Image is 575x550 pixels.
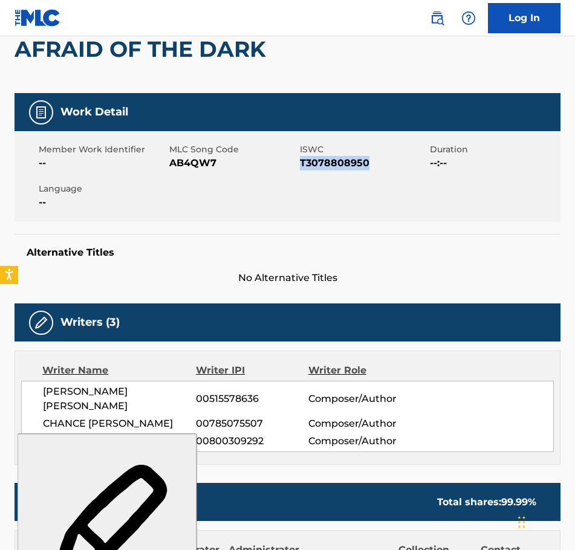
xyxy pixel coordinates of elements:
[308,363,411,378] div: Writer Role
[430,143,557,156] span: Duration
[15,9,61,27] img: MLC Logo
[169,143,297,156] span: MLC Song Code
[461,11,476,25] img: help
[43,416,196,431] span: CHANCE [PERSON_NAME]
[15,271,560,285] span: No Alternative Titles
[488,3,560,33] a: Log In
[425,6,449,30] a: Public Search
[515,492,575,550] iframe: Chat Widget
[27,247,548,259] h5: Alternative Titles
[34,315,48,330] img: Writers
[60,315,120,329] h5: Writers (3)
[196,392,308,406] span: 00515578636
[300,156,427,170] span: T3078808950
[196,363,308,378] div: Writer IPI
[39,156,166,170] span: --
[42,363,196,378] div: Writer Name
[34,105,48,120] img: Work Detail
[518,504,525,540] div: Drag
[456,6,481,30] div: Help
[430,11,444,25] img: search
[308,416,411,431] span: Composer/Author
[308,392,411,406] span: Composer/Author
[39,195,166,210] span: --
[43,384,196,413] span: [PERSON_NAME] [PERSON_NAME]
[300,143,427,156] span: ISWC
[60,105,128,119] h5: Work Detail
[169,156,297,170] span: AB4QW7
[39,143,166,156] span: Member Work Identifier
[15,36,272,63] h2: AFRAID OF THE DARK
[196,416,308,431] span: 00785075507
[430,156,557,170] span: --:--
[39,183,166,195] span: Language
